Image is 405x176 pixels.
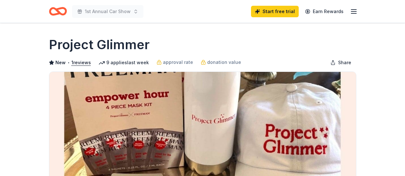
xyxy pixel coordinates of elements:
a: approval rate [157,58,193,66]
span: donation value [207,58,241,66]
span: approval rate [163,58,193,66]
span: New [55,59,66,66]
span: Share [338,59,351,66]
button: Share [325,56,356,69]
a: donation value [201,58,241,66]
a: Home [49,4,67,19]
a: Start free trial [251,6,299,17]
span: 1st Annual Car Show [85,8,131,15]
h1: Project Glimmer [49,36,150,54]
button: 1reviews [71,59,91,66]
div: 9 applies last week [99,59,149,66]
span: • [67,60,69,65]
a: Earn Rewards [301,6,347,17]
button: 1st Annual Car Show [72,5,143,18]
